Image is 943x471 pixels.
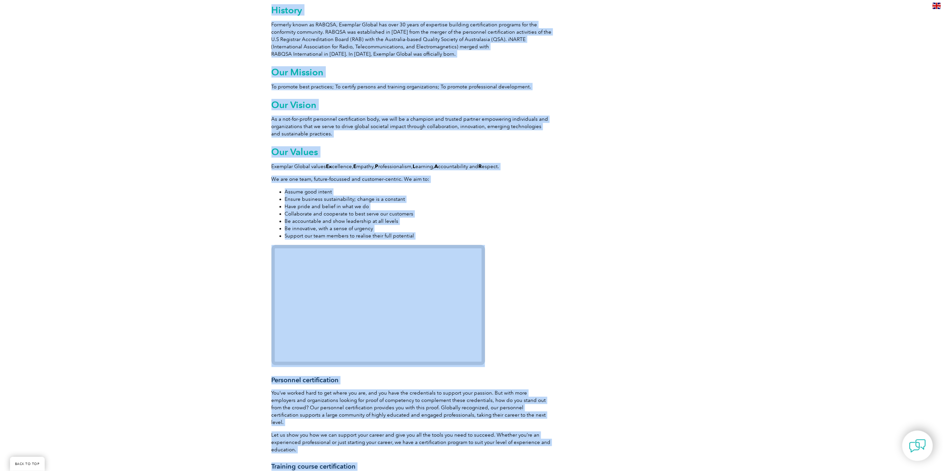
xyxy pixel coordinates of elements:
[285,218,552,225] li: Be accountable and show leadership at all levels
[272,432,552,454] p: Let us show you how we can support your career and give you all the tools you need to succeed. Wh...
[272,116,552,138] p: As a not-for-profit personnel certification body, we will be a champion and trusted partner empow...
[285,225,552,232] li: Be innovative, with a sense of urgency
[909,438,926,454] img: contact-chat.png
[272,5,552,15] h2: History
[272,146,318,158] b: Our Values
[272,376,552,385] h3: Personnel certification
[285,188,552,196] li: Assume good intent
[272,67,552,77] h2: Our Mission
[933,3,941,9] img: en
[10,457,45,471] a: BACK TO TOP
[285,232,552,240] li: Support our team members to realise their full potential
[285,203,552,210] li: Have pride and belief in what we do
[479,164,482,170] strong: R
[354,164,357,170] strong: E
[413,164,416,170] strong: L
[272,83,552,90] p: To promote best practices; To certify persons and training organizations; To promote professional...
[435,164,438,170] strong: A
[272,245,485,365] iframe: Exemplar Global: Working together to make a difference
[285,196,552,203] li: Ensure business sustainability; change is a constant
[272,390,552,426] p: You’ve worked hard to get where you are, and you have the credentials to support your passion. Bu...
[285,210,552,218] li: Collaborate and cooperate to best serve our customers
[272,163,552,170] p: Exemplar Global values cellence, mpathy, rofessionalism, earning, ccountability and espect.
[375,164,379,170] strong: P
[272,463,552,471] h3: Training course certification
[272,99,317,110] b: Our Vision
[272,176,552,183] p: We are one team, future-focussed and customer-centric. We aim to:
[326,164,332,170] strong: Ex
[272,21,552,58] p: Formerly known as RABQSA, Exemplar Global has over 30 years of expertise building certification p...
